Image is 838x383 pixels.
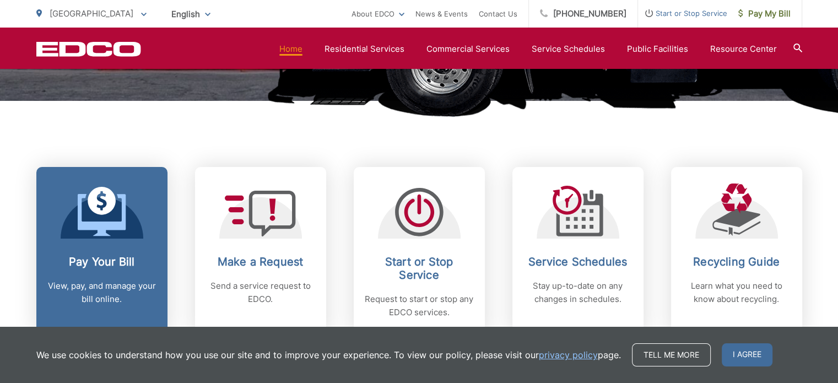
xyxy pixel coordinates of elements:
a: About EDCO [352,7,404,20]
p: Send a service request to EDCO. [206,279,315,306]
p: Stay up-to-date on any changes in schedules. [523,279,632,306]
p: View, pay, and manage your bill online. [47,279,156,306]
h2: Start or Stop Service [365,255,474,282]
h2: Pay Your Bill [47,255,156,268]
a: Pay Your Bill View, pay, and manage your bill online. [36,167,167,336]
a: Make a Request Send a service request to EDCO. [195,167,326,336]
a: privacy policy [539,348,598,362]
a: News & Events [415,7,468,20]
a: Service Schedules Stay up-to-date on any changes in schedules. [512,167,644,336]
p: We use cookies to understand how you use our site and to improve your experience. To view our pol... [36,348,621,362]
a: Residential Services [325,42,404,56]
span: Pay My Bill [738,7,791,20]
a: Service Schedules [532,42,605,56]
a: Contact Us [479,7,517,20]
a: Home [279,42,302,56]
h2: Make a Request [206,255,315,268]
a: EDCD logo. Return to the homepage. [36,41,141,57]
h2: Service Schedules [523,255,632,268]
a: Commercial Services [426,42,510,56]
a: Public Facilities [627,42,688,56]
span: English [163,4,219,24]
a: Resource Center [710,42,777,56]
p: Request to start or stop any EDCO services. [365,293,474,319]
span: [GEOGRAPHIC_DATA] [50,8,133,19]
